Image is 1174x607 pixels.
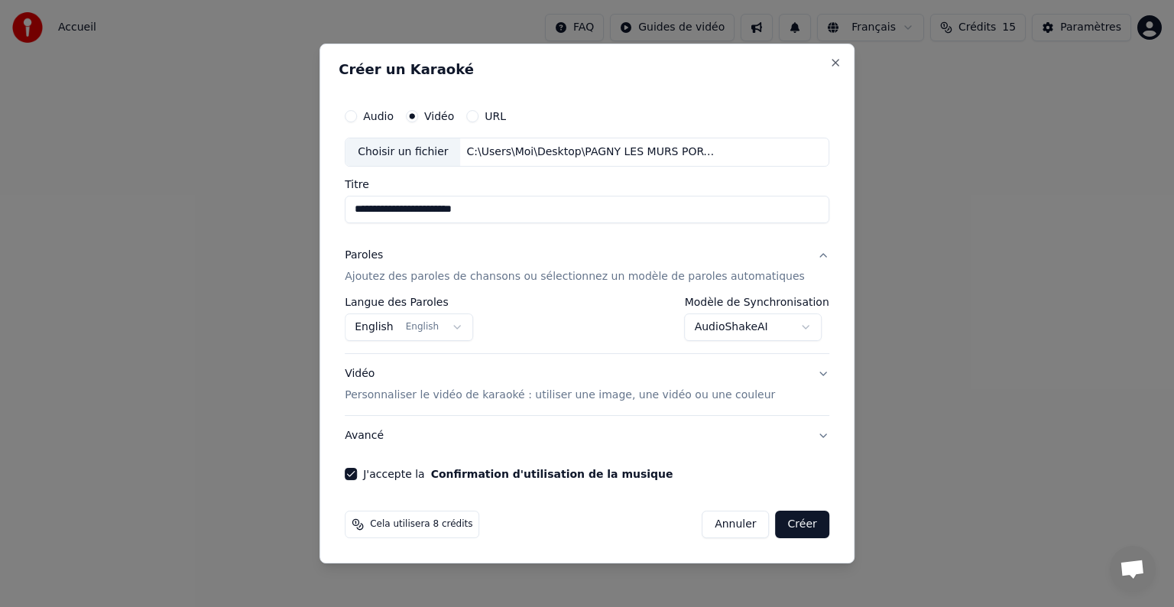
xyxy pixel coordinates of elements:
[485,111,506,122] label: URL
[370,518,472,531] span: Cela utilisera 8 crédits
[345,248,383,263] div: Paroles
[424,111,454,122] label: Vidéo
[345,416,829,456] button: Avancé
[345,269,805,284] p: Ajoutez des paroles de chansons ou sélectionnez un modèle de paroles automatiques
[345,297,473,307] label: Langue des Paroles
[345,366,775,403] div: Vidéo
[685,297,829,307] label: Modèle de Synchronisation
[345,138,460,166] div: Choisir un fichier
[461,144,721,160] div: C:\Users\Moi\Desktop\PAGNY LES MURS PORTEURS.mp4
[363,469,673,479] label: J'accepte la
[345,297,829,353] div: ParolesAjoutez des paroles de chansons ou sélectionnez un modèle de paroles automatiques
[339,63,835,76] h2: Créer un Karaoké
[345,354,829,415] button: VidéoPersonnaliser le vidéo de karaoké : utiliser une image, une vidéo ou une couleur
[363,111,394,122] label: Audio
[345,235,829,297] button: ParolesAjoutez des paroles de chansons ou sélectionnez un modèle de paroles automatiques
[431,469,673,479] button: J'accepte la
[702,511,769,538] button: Annuler
[345,179,829,190] label: Titre
[776,511,829,538] button: Créer
[345,388,775,403] p: Personnaliser le vidéo de karaoké : utiliser une image, une vidéo ou une couleur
